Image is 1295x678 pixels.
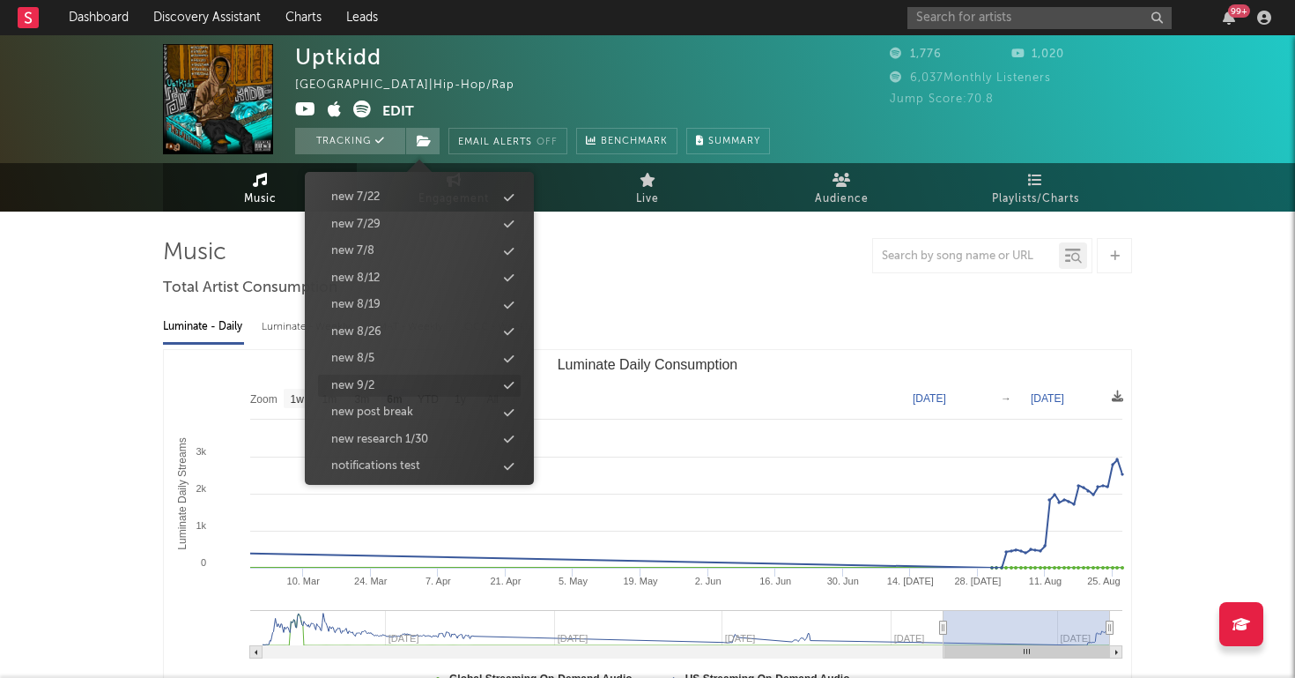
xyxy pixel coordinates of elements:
span: Total Artist Consumption [163,278,337,299]
div: new 8/19 [331,296,381,314]
div: new 8/5 [331,350,374,368]
div: new 7/29 [331,216,381,234]
text: [DATE] [913,392,946,405]
text: 2. Jun [695,576,721,586]
em: Off [536,138,558,147]
div: new 9/2 [331,377,374,395]
text: 10. Mar [287,576,321,586]
text: 16. Jun [759,576,791,586]
div: new 8/26 [331,324,381,341]
text: 5. May [559,576,588,586]
button: Email AlertsOff [448,128,567,154]
span: 6,037 Monthly Listeners [890,72,1051,84]
text: Zoom [250,393,277,406]
text: [DATE] [1031,392,1064,405]
text: 3k [196,446,206,457]
span: Live [636,189,659,210]
div: Luminate - Weekly [262,312,354,342]
text: 24. Mar [354,576,388,586]
a: Playlists/Charts [938,163,1132,212]
a: Audience [744,163,938,212]
button: Tracking [295,128,405,154]
text: 1k [196,520,206,531]
a: Engagement [357,163,551,212]
input: Search by song name or URL [873,250,1059,264]
div: notifications test [331,458,420,475]
div: new 7/8 [331,242,374,260]
span: 1,776 [890,48,942,60]
text: 11. Aug [1029,576,1062,586]
div: Uptkidd [295,44,381,70]
text: 19. May [623,576,658,586]
div: [GEOGRAPHIC_DATA] | Hip-Hop/Rap [295,75,555,96]
button: Edit [382,101,414,123]
div: Luminate - Daily [163,312,244,342]
div: new 8/12 [331,270,380,287]
text: 28. [DATE] [954,576,1001,586]
a: Benchmark [576,128,677,154]
text: 14. [DATE] [887,576,934,586]
text: → [1001,392,1011,405]
span: Playlists/Charts [992,189,1079,210]
span: Audience [815,189,869,210]
text: 7. Apr [425,576,451,586]
button: Summary [686,128,770,154]
div: new post break [331,404,413,421]
text: 2k [196,483,206,494]
span: Benchmark [601,131,668,153]
span: 1,020 [1011,48,1064,60]
text: 1w [291,393,305,406]
text: 25. Aug [1087,576,1120,586]
a: Live [551,163,744,212]
text: Luminate Daily Streams [176,437,189,549]
span: Summary [708,137,760,146]
text: 0 [201,557,206,568]
div: new 7/22 [331,189,380,206]
input: Search for artists [907,7,1172,29]
span: Music [244,189,277,210]
div: 99 + [1228,4,1250,18]
a: Music [163,163,357,212]
button: 99+ [1223,11,1235,25]
div: new research 1/30 [331,431,428,449]
span: Jump Score: 70.8 [890,93,994,105]
text: 21. Apr [490,576,521,586]
text: 30. Jun [827,576,859,586]
text: Luminate Daily Consumption [558,357,738,372]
